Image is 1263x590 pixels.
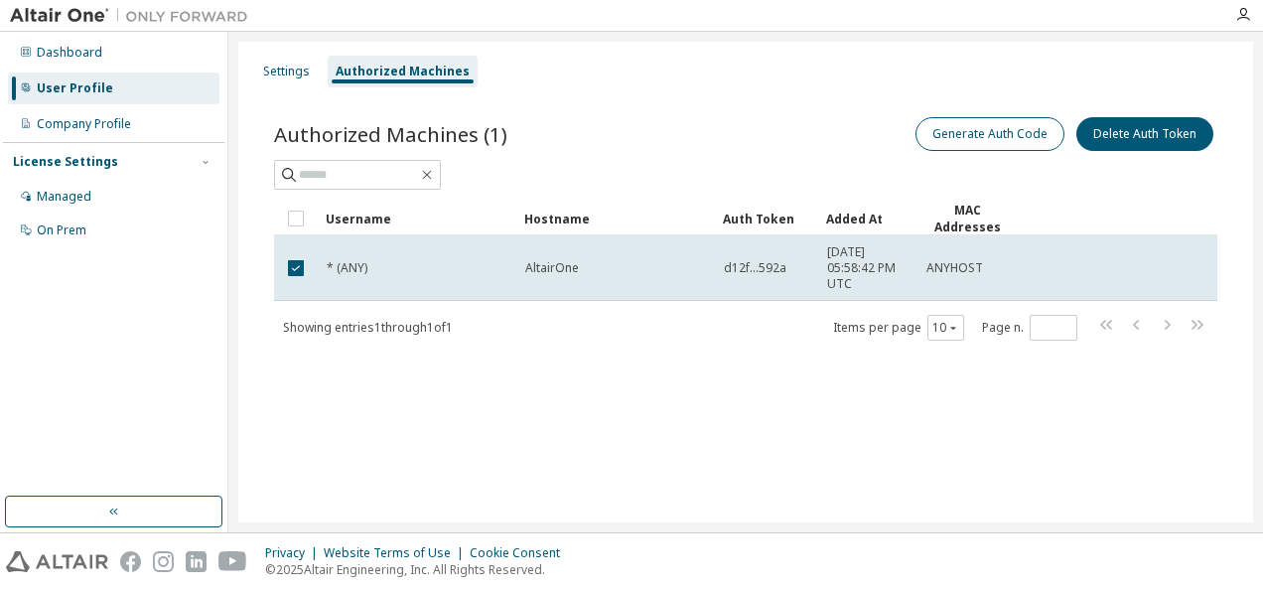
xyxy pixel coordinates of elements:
[327,260,367,276] span: * (ANY)
[470,545,572,561] div: Cookie Consent
[833,315,964,341] span: Items per page
[37,45,102,61] div: Dashboard
[723,203,810,234] div: Auth Token
[263,64,310,79] div: Settings
[153,551,174,572] img: instagram.svg
[326,203,508,234] div: Username
[826,203,910,234] div: Added At
[324,545,470,561] div: Website Terms of Use
[926,260,983,276] span: ANYHOST
[265,561,572,578] p: © 2025 Altair Engineering, Inc. All Rights Reserved.
[37,116,131,132] div: Company Profile
[525,260,579,276] span: AltairOne
[37,189,91,205] div: Managed
[186,551,207,572] img: linkedin.svg
[265,545,324,561] div: Privacy
[524,203,707,234] div: Hostname
[13,154,118,170] div: License Settings
[827,244,909,292] span: [DATE] 05:58:42 PM UTC
[915,117,1064,151] button: Generate Auth Code
[37,80,113,96] div: User Profile
[37,222,86,238] div: On Prem
[932,320,959,336] button: 10
[218,551,247,572] img: youtube.svg
[120,551,141,572] img: facebook.svg
[336,64,470,79] div: Authorized Machines
[283,319,453,336] span: Showing entries 1 through 1 of 1
[10,6,258,26] img: Altair One
[274,120,507,148] span: Authorized Machines (1)
[925,202,1009,235] div: MAC Addresses
[982,315,1077,341] span: Page n.
[1076,117,1213,151] button: Delete Auth Token
[724,260,786,276] span: d12f...592a
[6,551,108,572] img: altair_logo.svg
